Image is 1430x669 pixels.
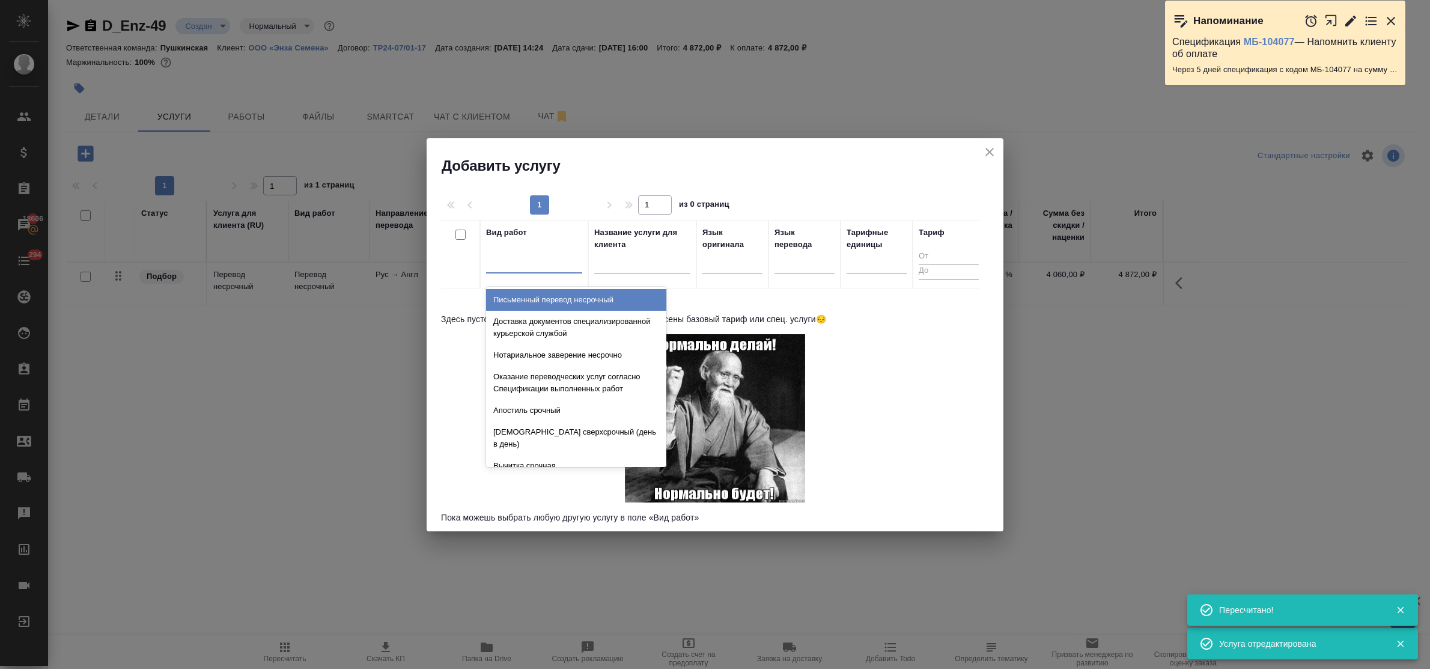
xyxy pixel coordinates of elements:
[1364,14,1378,28] button: Перейти в todo
[1193,15,1264,27] p: Напоминание
[441,509,989,527] p: Пока можешь выбрать любую другую услугу в поле «Вид работ»
[1219,604,1378,616] div: Пересчитано!
[1388,605,1413,616] button: Закрыть
[486,344,666,366] div: Нотариальное заверение несрочно
[774,227,835,251] div: Язык перевода
[702,227,762,251] div: Язык оригинала
[1172,36,1398,60] p: Спецификация — Напомнить клиенту об оплате
[1384,14,1398,28] button: Закрыть
[486,289,666,311] div: Письменный перевод несрочный
[1219,638,1378,650] div: Услуга отредактирована
[594,227,690,251] div: Название услуги для клиента
[981,143,999,161] button: close
[1244,37,1295,47] a: МБ-104077
[486,311,666,344] div: Доставка документов специализированной курьерской службой
[1324,8,1338,34] button: Открыть в новой вкладке
[1304,14,1318,28] button: Отложить
[816,314,826,324] span: Грустное лицо
[486,455,666,477] div: Вычитка срочная
[486,400,666,421] div: Апостиль срочный
[486,421,666,455] div: [DEMOGRAPHIC_DATA] сверхсрочный (день в день)
[919,227,945,239] div: Тариф
[679,197,729,215] span: из 0 страниц
[625,328,805,509] img: Монах-мудрец
[847,227,907,251] div: Тарифные единицы
[919,249,979,264] input: От
[919,264,979,279] input: До
[1388,638,1413,649] button: Закрыть
[1343,14,1358,28] button: Редактировать
[442,156,1003,176] h2: Добавить услугу
[486,227,527,239] div: Вид работ
[1172,64,1398,76] p: Через 5 дней спецификация с кодом МБ-104077 на сумму 1904.76 RUB будет просрочена
[441,310,989,328] p: Здесь пусто, потому что в договоре клиента еще не внесены базовый тариф или спец. услуги
[486,366,666,400] div: Оказание переводческих услуг согласно Спецификации выполненных работ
